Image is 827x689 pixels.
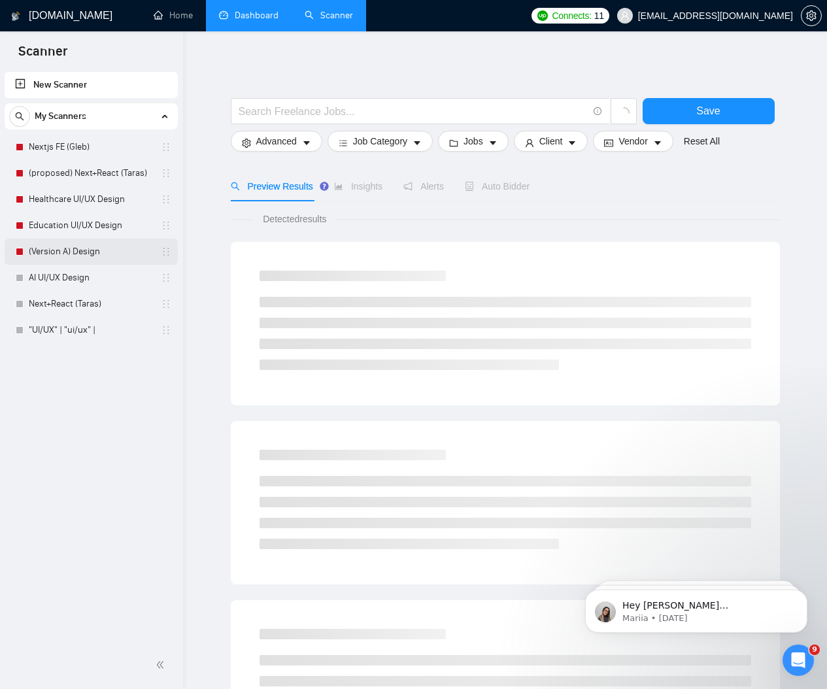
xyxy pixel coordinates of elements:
span: Connects: [552,8,591,23]
a: "UI/UX" | "ui/ux" | [29,317,153,343]
span: folder [449,138,458,148]
span: holder [161,325,171,335]
button: setting [801,5,822,26]
span: Client [539,134,563,148]
span: holder [161,273,171,283]
span: Advanced [256,134,297,148]
span: Save [696,103,720,119]
span: Scanner [8,42,78,69]
a: (proposed) Next+React (Taras) [29,160,153,186]
img: logo [11,6,20,27]
span: caret-down [653,138,662,148]
span: setting [242,138,251,148]
span: holder [161,220,171,231]
button: idcardVendorcaret-down [593,131,673,152]
a: setting [801,10,822,21]
a: dashboardDashboard [219,10,278,21]
button: settingAdvancedcaret-down [231,131,322,152]
span: holder [161,246,171,257]
span: Detected results [254,212,335,226]
span: bars [339,138,348,148]
button: barsJob Categorycaret-down [328,131,433,152]
span: area-chart [334,182,343,191]
span: double-left [156,658,169,671]
a: homeHome [154,10,193,21]
span: robot [465,182,474,191]
span: holder [161,142,171,152]
button: search [9,106,30,127]
div: Tooltip anchor [318,180,330,192]
span: caret-down [302,138,311,148]
span: user [525,138,534,148]
span: info-circle [594,107,602,116]
a: Nextjs FE (Gleb) [29,134,153,160]
span: user [620,11,630,20]
button: folderJobscaret-down [438,131,509,152]
span: idcard [604,138,613,148]
a: Next+React (Taras) [29,291,153,317]
span: loading [618,107,630,119]
a: searchScanner [305,10,353,21]
iframe: Intercom notifications message [565,562,827,654]
span: My Scanners [35,103,86,129]
li: New Scanner [5,72,178,98]
span: search [231,182,240,191]
span: holder [161,168,171,178]
span: Preview Results [231,181,313,192]
span: holder [161,299,171,309]
span: holder [161,194,171,205]
img: upwork-logo.png [537,10,548,21]
span: setting [802,10,821,21]
input: Search Freelance Jobs... [239,103,588,120]
span: Vendor [618,134,647,148]
span: Jobs [464,134,483,148]
a: Reset All [684,134,720,148]
span: caret-down [567,138,577,148]
span: notification [403,182,413,191]
a: (Version A) Design [29,239,153,265]
span: search [10,112,29,121]
span: Job Category [353,134,407,148]
a: AI UI/UX Design [29,265,153,291]
span: caret-down [488,138,498,148]
button: userClientcaret-down [514,131,588,152]
span: caret-down [413,138,422,148]
li: My Scanners [5,103,178,343]
a: Healthcare UI/UX Design [29,186,153,212]
span: Insights [334,181,382,192]
span: Auto Bidder [465,181,530,192]
button: Save [643,98,775,124]
span: 9 [809,645,820,655]
iframe: Intercom live chat [783,645,814,676]
span: 11 [594,8,604,23]
span: Alerts [403,181,444,192]
a: New Scanner [15,72,167,98]
a: Education UI/UX Design [29,212,153,239]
